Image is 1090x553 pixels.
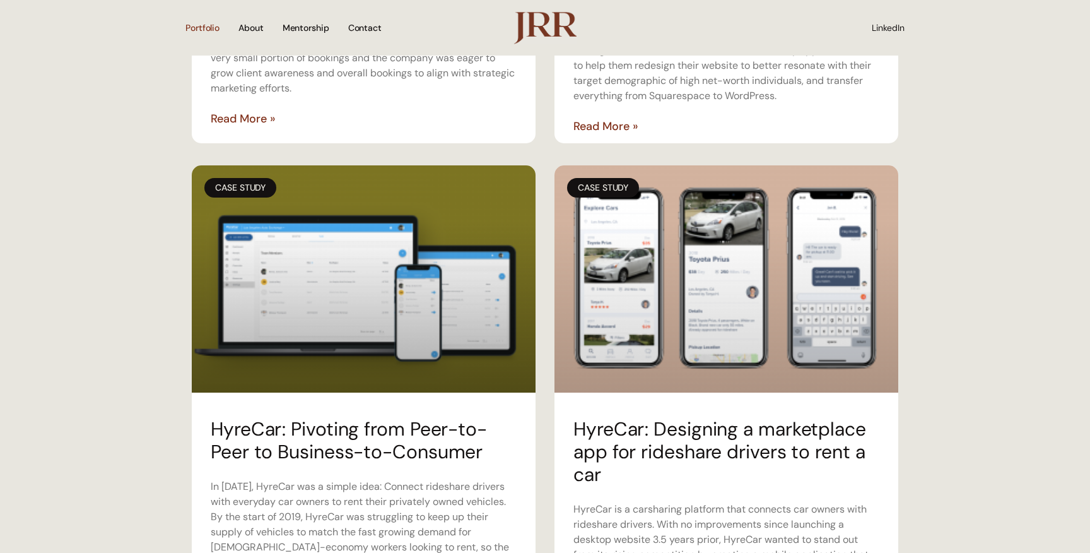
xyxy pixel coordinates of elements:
a: LinkedIn [872,23,905,33]
div: Case Study [204,178,276,198]
a: Mentorship [283,6,329,49]
a: three phones displaying the HyreCar app [554,165,898,393]
nav: Menu [185,6,473,49]
a: About [238,6,264,49]
div: Case Study [567,178,639,198]
img: logo [513,11,577,44]
a: HyreCar: Pivoting from Peer-to-Peer to Business-to-Consumer [211,417,487,464]
p: Marina Wealth Advisors is a fiduciary wealth advisory and management firm in [GEOGRAPHIC_DATA]. T... [573,28,879,104]
a: Contact [348,6,382,49]
a: Read more about Marina Wealth Advisors: Redesigning a website for wealth advisors to collect leads [573,122,638,131]
a: Portfolio [185,6,220,49]
a: HyreCar: Designing a marketplace app for rideshare drivers to rent a car [573,417,866,487]
a: Read more about Soothe: Increasing discoverability through a new home page [211,114,275,123]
